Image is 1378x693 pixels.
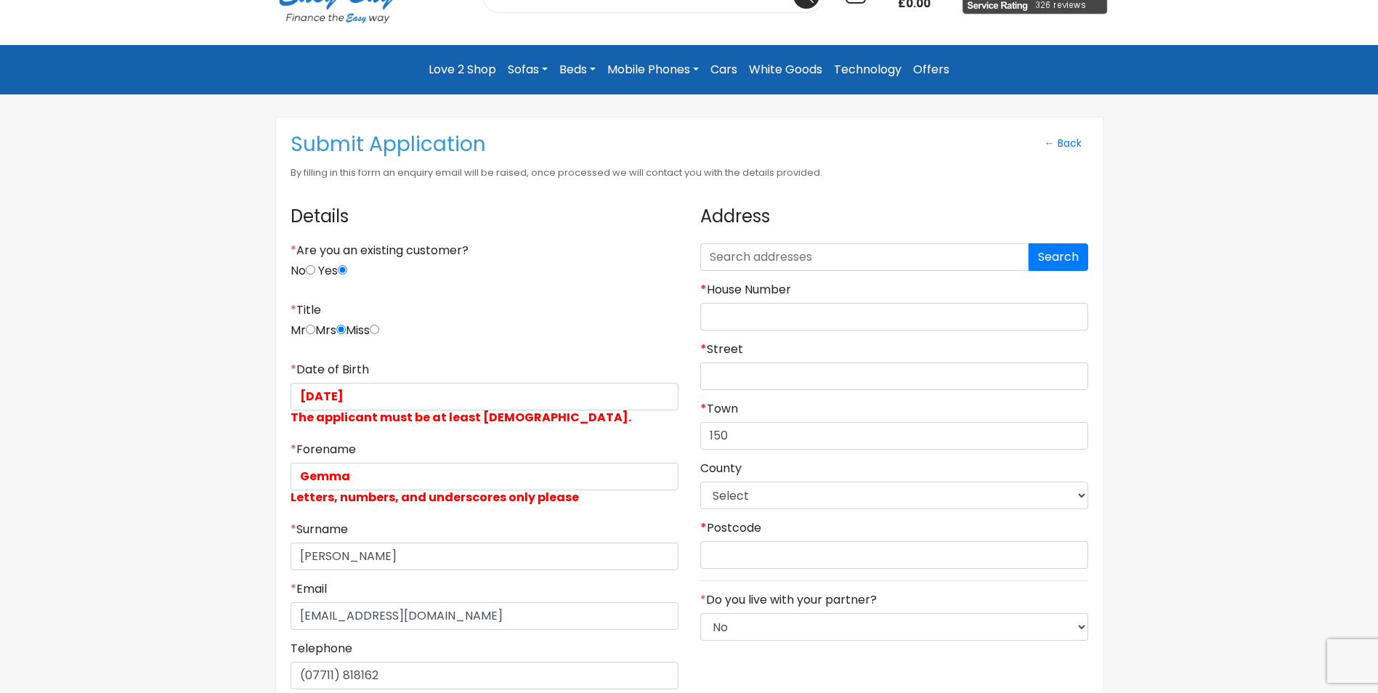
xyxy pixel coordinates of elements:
label: County [700,461,742,476]
h4: Address [700,195,1088,238]
input: Search addresses [700,243,1029,271]
div: Mr Mrs Miss [291,303,678,351]
a: Offers [907,57,955,83]
button: Search [1029,243,1088,271]
label: Do you live with your partner? [700,593,877,607]
label: No [291,264,315,278]
input: Yes [338,265,347,275]
a: Mobile Phones [601,57,705,83]
a: Sofas [502,57,554,83]
a: Cars [705,57,743,83]
label: Street [700,342,743,357]
input: DD/MM/YYYY [291,383,678,410]
input: No [306,265,315,275]
h4: Details [291,195,678,238]
label: Postcode [700,521,761,535]
label: Are you an existing customer? [291,243,469,258]
label: Yes [318,264,347,278]
label: Title [291,303,321,317]
a: Love 2 Shop [423,57,502,83]
label: Town [700,402,738,416]
label: Email [291,582,327,596]
label: Telephone [291,641,352,656]
label: The applicant must be at least [DEMOGRAPHIC_DATA]. [291,410,631,425]
a: Technology [828,57,907,83]
label: Surname [291,522,348,537]
h3: Submit Application [291,132,883,157]
label: Forename [291,442,356,457]
label: Letters, numbers, and underscores only please [291,490,579,505]
label: House Number [700,283,791,297]
label: Date of Birth [291,362,369,377]
a: ← Back [1038,132,1088,155]
a: White Goods [743,57,828,83]
p: By filling in this form an enquiry email will be raised, once processed we will contact you with ... [291,163,883,183]
a: Beds [554,57,601,83]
